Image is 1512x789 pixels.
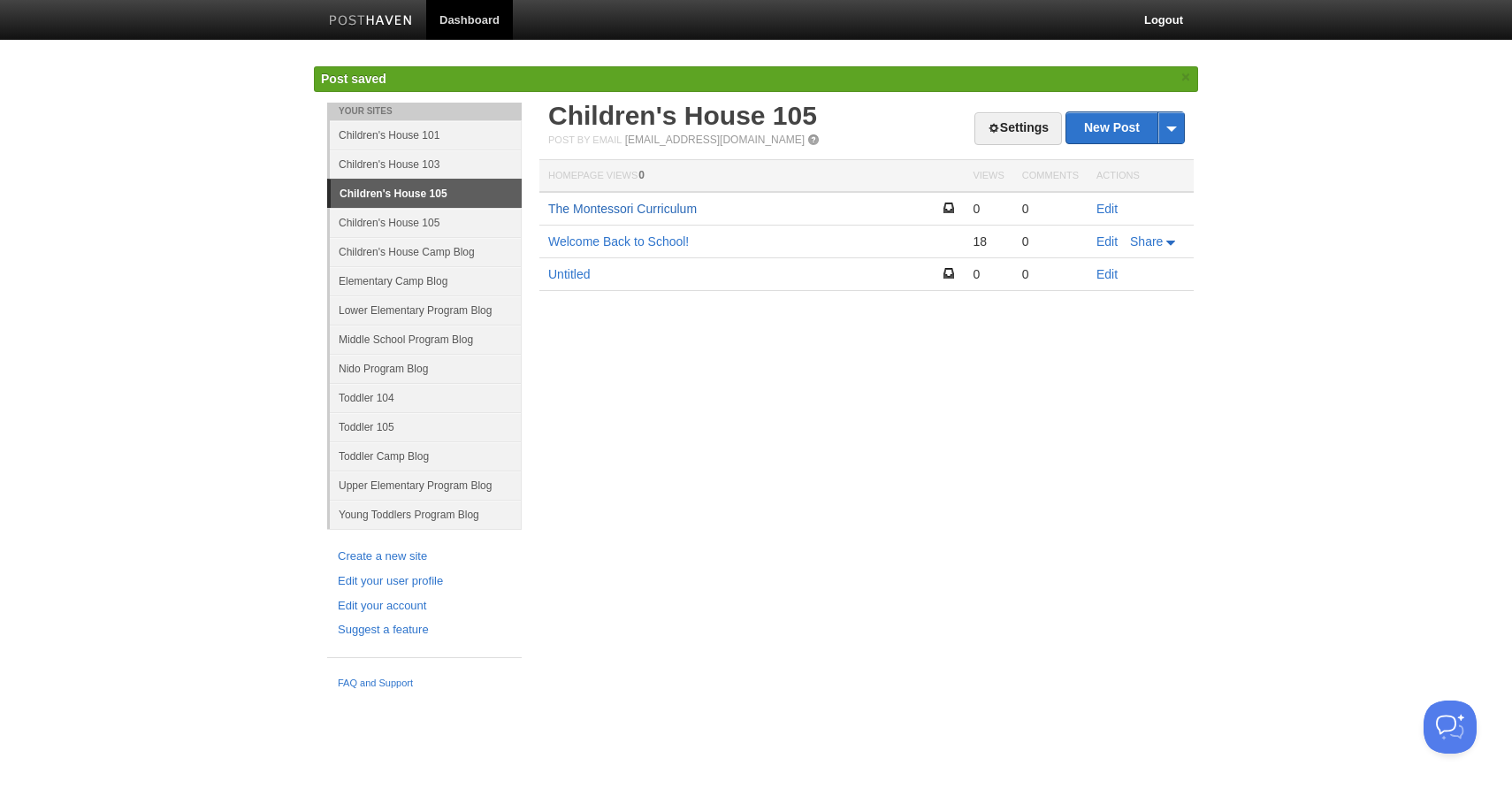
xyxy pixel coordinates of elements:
th: Comments [1013,160,1088,193]
div: 0 [1022,201,1079,217]
a: Children's House Camp Blog [330,237,522,266]
a: The Montessori Curriculum [548,202,697,216]
a: Upper Elementary Program Blog [330,471,522,500]
a: New Post [1066,112,1184,143]
a: Untitled [548,267,590,281]
a: Create a new site [338,548,511,566]
a: Children's House 105 [548,101,817,130]
span: Share [1130,234,1163,249]
span: 0 [638,169,645,181]
a: Edit your user profile [338,572,511,591]
div: 0 [1022,234,1079,249]
th: Homepage Views [539,160,964,193]
a: Children's House 101 [330,120,522,149]
a: Toddler 105 [330,412,522,441]
a: Lower Elementary Program Blog [330,295,522,325]
a: Young Toddlers Program Blog [330,500,522,529]
div: 0 [973,266,1004,282]
span: Post by Email [548,134,622,145]
a: Elementary Camp Blog [330,266,522,295]
th: Actions [1088,160,1194,193]
a: × [1178,66,1194,88]
a: FAQ and Support [338,676,511,692]
a: Suggest a feature [338,621,511,640]
a: Children's House 105 [331,180,522,208]
iframe: Help Scout Beacon - Open [1424,701,1477,754]
div: 0 [1022,266,1079,282]
li: Your Sites [327,103,522,120]
a: Edit [1096,267,1118,281]
th: Views [964,160,1012,193]
a: Middle School Program Blog [330,325,522,354]
a: Settings [974,112,1062,145]
span: Post saved [321,72,386,86]
a: Edit [1096,202,1118,216]
a: [EMAIL_ADDRESS][DOMAIN_NAME] [625,134,805,146]
img: Posthaven-bar [329,15,413,28]
a: Children's House 103 [330,149,522,179]
a: Toddler 104 [330,383,522,412]
a: Toddler Camp Blog [330,441,522,471]
a: Nido Program Blog [330,354,522,383]
div: 18 [973,234,1004,249]
div: 0 [973,201,1004,217]
a: Children's House 105 [330,208,522,237]
a: Welcome Back to School! [548,234,689,249]
a: Edit [1096,234,1118,249]
a: Edit your account [338,597,511,616]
